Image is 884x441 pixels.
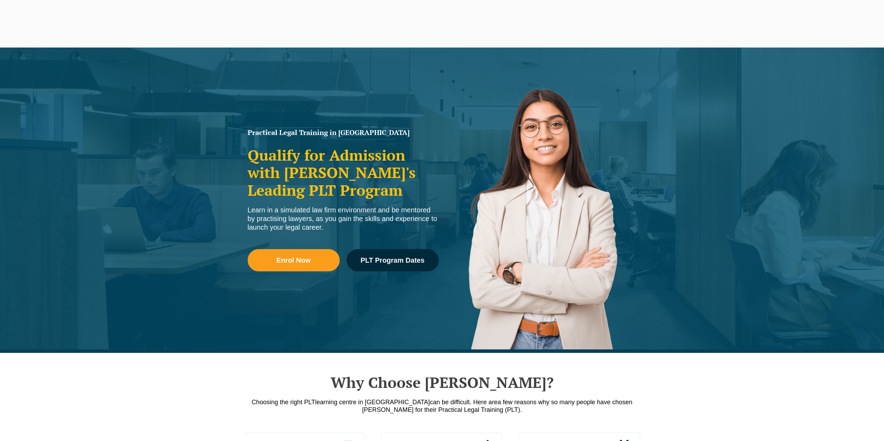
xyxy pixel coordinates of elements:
div: Learn in a simulated law firm environment and be mentored by practising lawyers, as you gain the ... [248,206,439,232]
span: learning centre in [GEOGRAPHIC_DATA] [315,399,430,406]
span: can be difficult. Here are [430,399,498,406]
span: Choosing the right PLT [251,399,315,406]
h2: Why Choose [PERSON_NAME]? [244,374,640,391]
a: PLT Program Dates [347,249,439,271]
h1: Practical Legal Training in [GEOGRAPHIC_DATA] [248,129,439,136]
h2: Qualify for Admission with [PERSON_NAME]'s Leading PLT Program [248,146,439,199]
p: a few reasons why so many people have chosen [PERSON_NAME] for their Practical Legal Training (PLT). [244,398,640,414]
span: Enrol Now [276,257,311,264]
a: Enrol Now [248,249,340,271]
span: PLT Program Dates [361,257,424,264]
